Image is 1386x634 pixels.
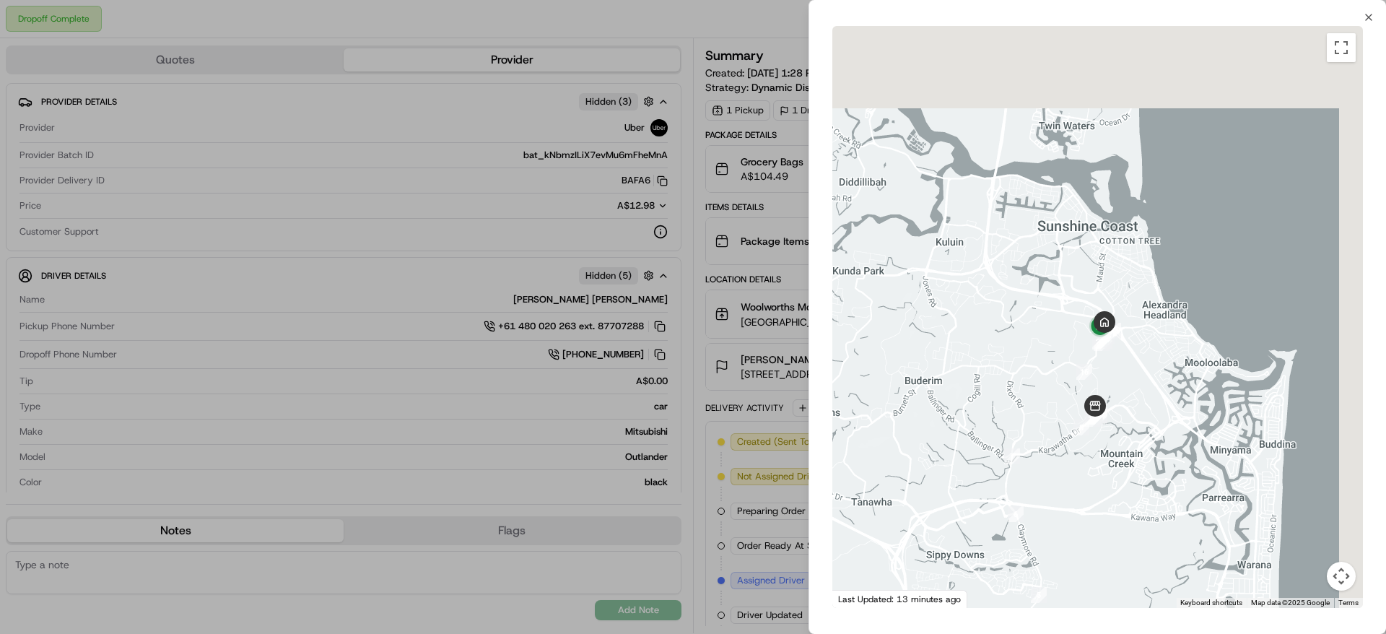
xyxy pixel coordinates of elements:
[836,589,884,608] img: Google
[836,589,884,608] a: Open this area in Google Maps (opens a new window)
[1251,599,1330,607] span: Map data ©2025 Google
[1025,581,1052,609] div: 5
[1327,33,1356,62] button: Toggle fullscreen view
[1180,598,1242,608] button: Keyboard shortcuts
[1327,562,1356,591] button: Map camera controls
[832,590,967,608] div: Last Updated: 13 minutes ago
[1002,500,1029,528] div: 6
[1086,401,1113,429] div: 9
[1068,414,1095,441] div: 8
[998,443,1026,470] div: 7
[1099,317,1127,344] div: 17
[1338,599,1359,607] a: Terms
[1086,402,1113,430] div: 11
[1071,358,1098,386] div: 16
